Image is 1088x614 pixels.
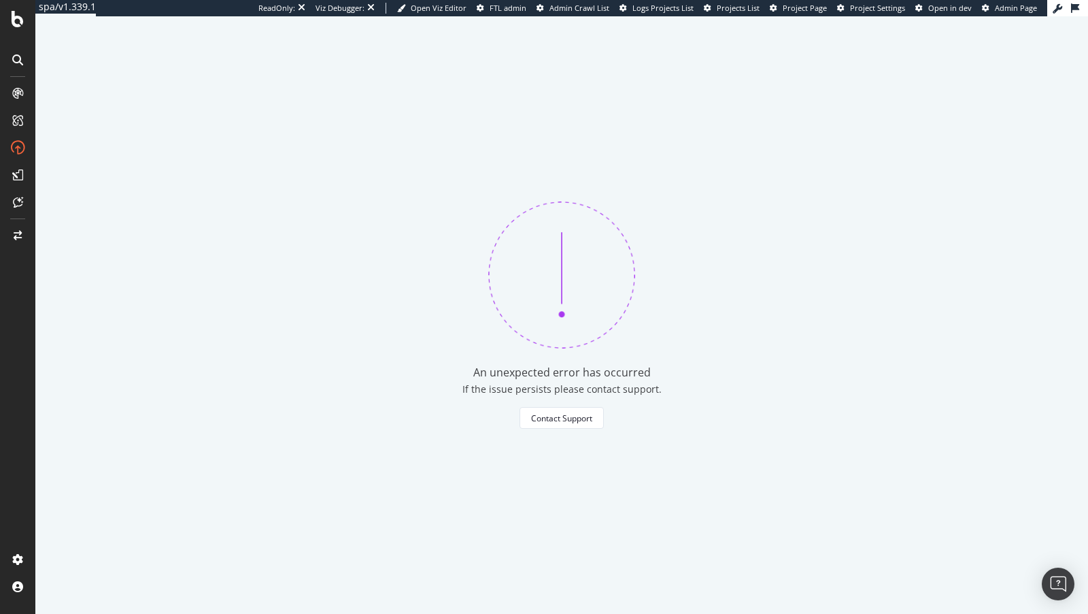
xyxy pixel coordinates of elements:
[549,3,609,13] span: Admin Crawl List
[1042,568,1074,600] div: Open Intercom Messenger
[488,201,635,349] img: 370bne1z.png
[411,3,466,13] span: Open Viz Editor
[397,3,466,14] a: Open Viz Editor
[770,3,827,14] a: Project Page
[995,3,1037,13] span: Admin Page
[477,3,526,14] a: FTL admin
[915,3,972,14] a: Open in dev
[520,407,604,429] button: Contact Support
[632,3,694,13] span: Logs Projects List
[490,3,526,13] span: FTL admin
[704,3,760,14] a: Projects List
[316,3,364,14] div: Viz Debugger:
[717,3,760,13] span: Projects List
[837,3,905,14] a: Project Settings
[258,3,295,14] div: ReadOnly:
[619,3,694,14] a: Logs Projects List
[537,3,609,14] a: Admin Crawl List
[928,3,972,13] span: Open in dev
[473,365,651,381] div: An unexpected error has occurred
[982,3,1037,14] a: Admin Page
[850,3,905,13] span: Project Settings
[462,383,662,396] div: If the issue persists please contact support.
[783,3,827,13] span: Project Page
[531,413,592,424] div: Contact Support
